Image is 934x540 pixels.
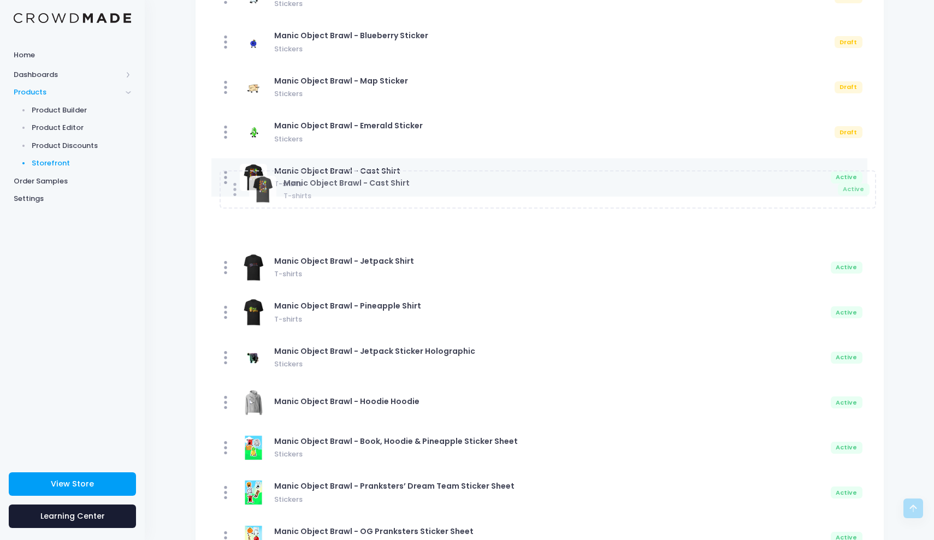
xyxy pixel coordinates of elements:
[274,120,423,131] span: Manic Object Brawl - Emerald Sticker
[14,69,122,80] span: Dashboards
[274,346,475,357] span: Manic Object Brawl - Jetpack Sticker Holographic
[14,87,122,98] span: Products
[274,30,428,41] span: Manic Object Brawl - Blueberry Sticker
[274,87,831,99] span: Stickers
[274,492,827,505] span: Stickers
[274,396,419,407] span: Manic Object Brawl - Hoodie Hoodie
[274,267,827,280] span: T-shirts
[274,436,518,447] span: Manic Object Brawl - Book, Hoodie & Pineapple Sticker Sheet
[274,75,408,86] span: Manic Object Brawl - Map Sticker
[274,177,827,189] span: T-shirts
[14,193,131,204] span: Settings
[831,396,862,408] div: Active
[274,480,515,491] span: Manic Object Brawl - Pranksters’ Dream Team Sticker Sheet
[274,132,831,144] span: Stickers
[32,105,132,116] span: Product Builder
[32,158,132,169] span: Storefront
[274,526,474,537] span: Manic Object Brawl - OG Pranksters Sticker Sheet
[274,256,414,266] span: Manic Object Brawl - Jetpack Shirt
[40,511,105,521] span: Learning Center
[9,505,136,528] a: Learning Center
[14,13,131,23] img: Logo
[831,442,862,454] div: Active
[274,447,827,460] span: Stickers
[274,300,421,311] span: Manic Object Brawl - Pineapple Shirt
[831,262,862,274] div: Active
[274,357,827,370] span: Stickers
[831,306,862,318] div: Active
[32,122,132,133] span: Product Editor
[831,352,862,364] div: Active
[274,165,400,176] span: Manic Object Brawl - Cast Shirt
[9,472,136,496] a: View Store
[831,171,862,183] div: Active
[14,50,131,61] span: Home
[274,41,831,54] span: Stickers
[14,176,131,187] span: Order Samples
[835,36,862,48] div: Draft
[835,81,862,93] div: Draft
[32,140,132,151] span: Product Discounts
[835,126,862,138] div: Draft
[831,486,862,499] div: Active
[51,478,94,489] span: View Store
[274,312,827,324] span: T-shirts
